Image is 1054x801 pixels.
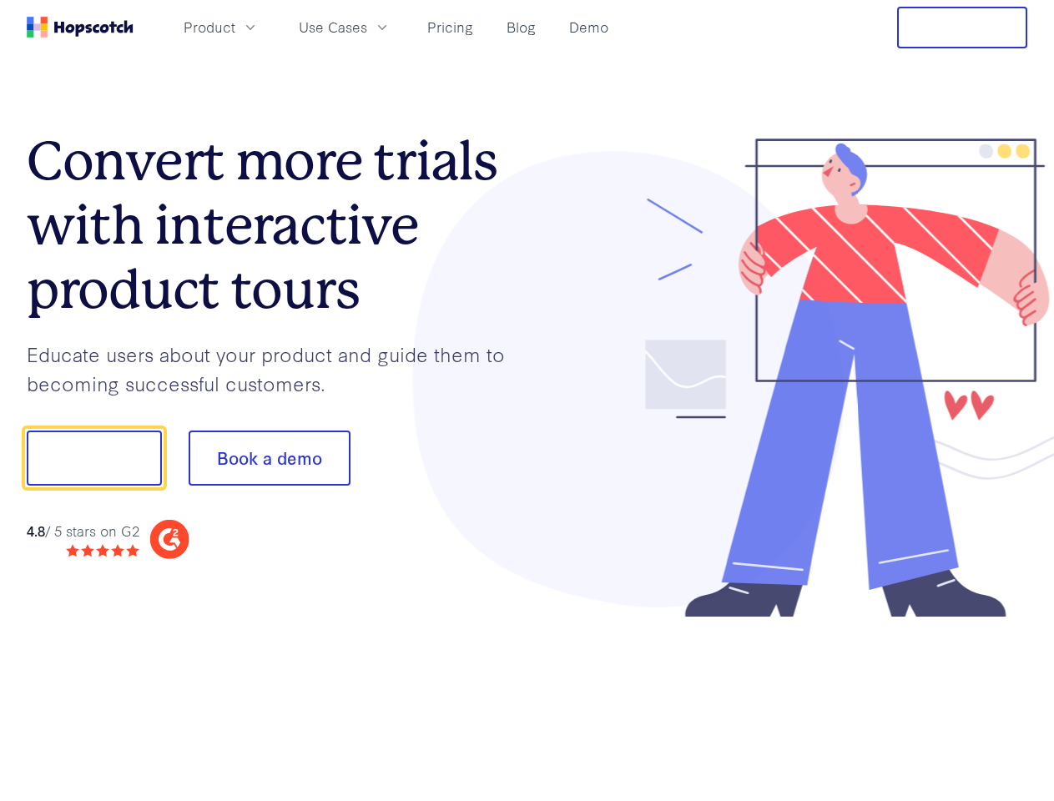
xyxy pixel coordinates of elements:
a: Pricing [421,13,480,41]
button: Product [174,13,269,41]
span: Use Cases [299,17,367,38]
div: / 5 stars on G2 [27,521,139,542]
button: Show me! [27,431,162,486]
p: Educate users about your product and guide them to becoming successful customers. [27,340,527,397]
a: Blog [500,13,542,41]
button: Book a demo [189,431,350,486]
a: Home [27,17,134,38]
strong: 4.8 [27,521,45,540]
button: Free Trial [897,7,1027,48]
h1: Convert more trials with interactive product tours [27,129,527,321]
button: Use Cases [289,13,401,41]
a: Demo [562,13,615,41]
span: Product [184,17,235,38]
